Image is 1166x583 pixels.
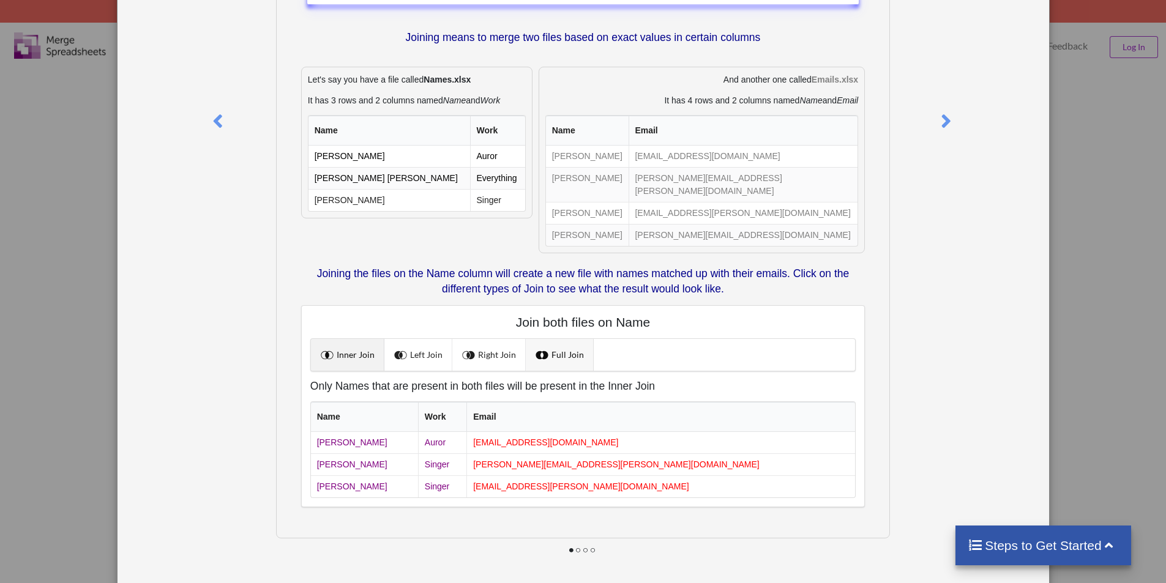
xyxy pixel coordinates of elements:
td: [PERSON_NAME][EMAIL_ADDRESS][PERSON_NAME][DOMAIN_NAME] [466,453,855,475]
td: [EMAIL_ADDRESS][PERSON_NAME][DOMAIN_NAME] [629,202,858,224]
a: Inner Join [311,339,384,371]
td: [PERSON_NAME] [311,453,418,475]
h4: Join both files on Name [310,314,856,330]
td: [EMAIL_ADDRESS][DOMAIN_NAME] [466,432,855,453]
a: Right Join [452,339,526,371]
td: Singer [418,475,466,497]
i: Email [837,95,858,105]
th: Work [418,402,466,432]
p: Let's say you have a file called [308,73,526,86]
p: Joining the files on the Name column will create a new file with names matched up with their emai... [301,266,865,297]
td: [PERSON_NAME] [546,167,629,202]
td: [PERSON_NAME] [PERSON_NAME] [308,167,470,189]
td: Singer [470,189,525,211]
th: Email [629,116,858,146]
p: It has 4 rows and 2 columns named and [545,94,858,106]
td: [PERSON_NAME] [308,146,470,167]
i: Name [799,95,822,105]
th: Name [308,116,470,146]
b: Emails.xlsx [812,75,858,84]
td: [PERSON_NAME] [311,475,418,497]
a: Left Join [384,339,452,371]
td: [PERSON_NAME] [546,146,629,167]
td: [EMAIL_ADDRESS][PERSON_NAME][DOMAIN_NAME] [466,475,855,497]
p: It has 3 rows and 2 columns named and [308,94,526,106]
td: Auror [418,432,466,453]
td: [PERSON_NAME] [308,189,470,211]
i: Work [480,95,501,105]
td: [PERSON_NAME] [546,202,629,224]
p: Joining means to merge two files based on exact values in certain columns [307,30,859,45]
h5: Only Names that are present in both files will be present in the Inner Join [310,380,856,393]
a: Full Join [526,339,594,371]
th: Name [311,402,418,432]
td: [PERSON_NAME] [546,224,629,246]
td: Everything [470,167,525,189]
p: And another one called [545,73,858,86]
td: [PERSON_NAME][EMAIL_ADDRESS][PERSON_NAME][DOMAIN_NAME] [629,167,858,202]
td: [PERSON_NAME][EMAIL_ADDRESS][DOMAIN_NAME] [629,224,858,246]
th: Email [466,402,855,432]
td: Singer [418,453,466,475]
td: [PERSON_NAME] [311,432,418,453]
h4: Steps to Get Started [968,538,1119,553]
td: [EMAIL_ADDRESS][DOMAIN_NAME] [629,146,858,167]
b: Names.xlsx [424,75,471,84]
td: Auror [470,146,525,167]
th: Name [546,116,629,146]
i: Name [443,95,466,105]
th: Work [470,116,525,146]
